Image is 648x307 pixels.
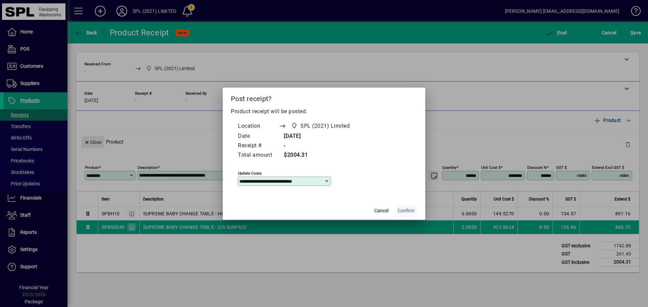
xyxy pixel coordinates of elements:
td: Date [238,132,279,141]
button: Cancel [371,205,392,217]
td: Total amount [238,151,279,160]
span: SPL (2021) Limited [289,121,352,131]
td: Receipt # [238,141,279,151]
td: Location [238,121,279,132]
span: SPL (2021) Limited [300,122,350,130]
span: Confirm [398,207,414,214]
span: Cancel [374,207,388,214]
p: Product receipt will be posted. [231,108,417,116]
mat-label: Update costs [238,171,262,175]
td: $2004.31 [279,151,362,160]
button: Confirm [395,205,417,217]
td: [DATE] [279,132,362,141]
td: - [279,141,362,151]
h2: Post receipt? [223,88,425,107]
